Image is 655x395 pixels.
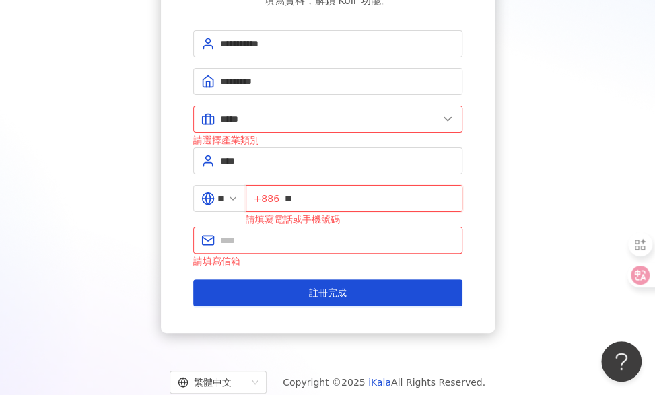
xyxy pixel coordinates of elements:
[309,287,347,298] span: 註冊完成
[254,191,279,206] span: +886
[178,371,246,393] div: 繁體中文
[368,377,391,388] a: iKala
[601,341,642,382] iframe: Help Scout Beacon - Open
[193,133,462,147] div: 請選擇產業類別
[246,212,462,227] div: 請填寫電話或手機號碼
[193,254,462,268] div: 請填寫信箱
[193,279,462,306] button: 註冊完成
[283,374,485,390] span: Copyright © 2025 All Rights Reserved.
